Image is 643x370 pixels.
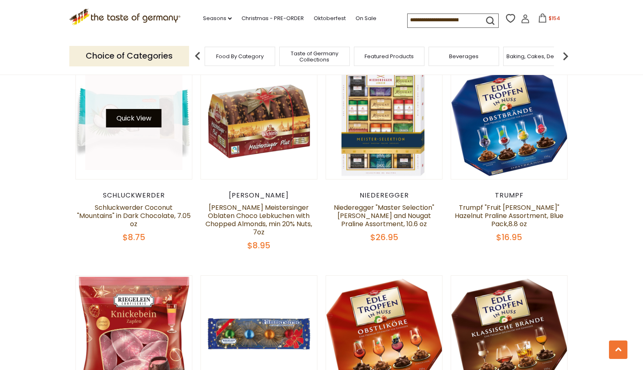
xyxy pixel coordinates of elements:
span: $8.75 [123,232,145,243]
img: Wicklein Meistersinger Oblaten Choco Lebkuchen with Chopped Almonds, min 20% Nuts, 7oz [201,64,317,179]
button: Quick View [106,109,162,127]
a: Trumpf "Fruit [PERSON_NAME]" Hazelnut Praline Assortment, Blue Pack,8.8 oz [455,203,563,229]
img: Niederegger "Master Selection" Marzipan and Nougat Praline Assortment, 10.6 oz [326,64,442,179]
a: Featured Products [365,53,414,59]
a: Schluckwerder Coconut "Mountains" in Dark Chocolate, 7.05 oz [77,203,191,229]
img: Schluckwerder Coconut "Mountains" in Dark Chocolate, 7.05 oz [76,64,192,179]
a: Taste of Germany Collections [282,50,347,63]
img: Trumpf "Fruit Brandy" Hazelnut Praline Assortment, Blue Pack,8.8 oz [451,64,567,179]
div: Trumpf [451,191,568,200]
img: next arrow [557,48,574,64]
img: previous arrow [189,48,206,64]
a: Beverages [449,53,479,59]
a: Niederegger "Master Selection" [PERSON_NAME] and Nougat Praline Assortment, 10.6 oz [334,203,434,229]
div: Niederegger [326,191,442,200]
span: $154 [549,15,560,22]
a: On Sale [356,14,376,23]
span: $26.95 [370,232,398,243]
a: Christmas - PRE-ORDER [242,14,304,23]
a: Seasons [203,14,232,23]
a: Oktoberfest [314,14,346,23]
a: Food By Category [216,53,264,59]
a: [PERSON_NAME] Meistersinger Oblaten Choco Lebkuchen with Chopped Almonds, min 20% Nuts, 7oz [205,203,312,237]
p: Choice of Categories [69,46,189,66]
div: [PERSON_NAME] [201,191,317,200]
span: $8.95 [247,240,270,251]
div: Schluckwerder [75,191,192,200]
a: Baking, Cakes, Desserts [506,53,570,59]
button: $154 [531,14,566,26]
span: $16.95 [496,232,522,243]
